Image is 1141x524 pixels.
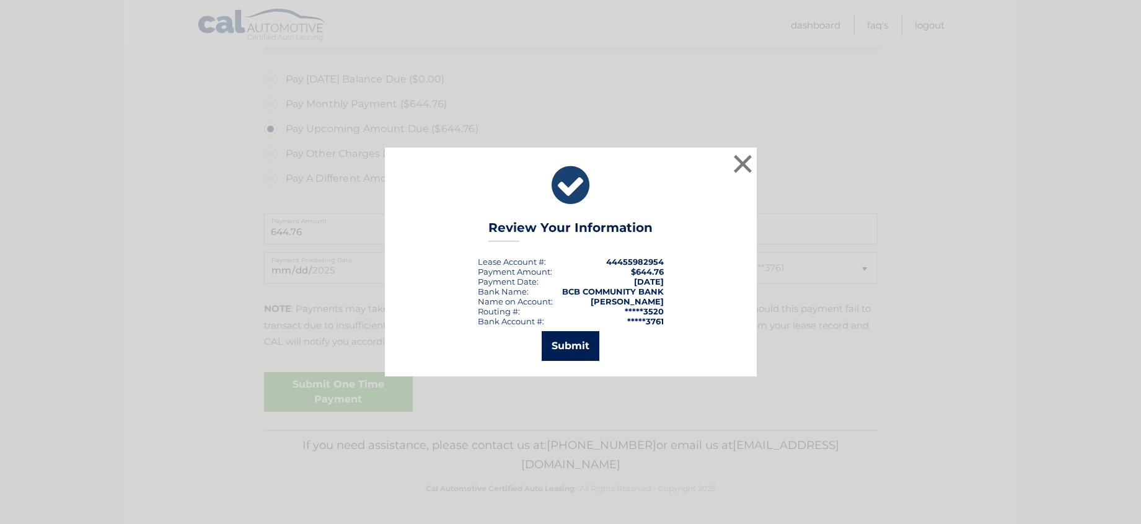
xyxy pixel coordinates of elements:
button: Submit [542,331,599,361]
div: Bank Name: [478,286,529,296]
strong: [PERSON_NAME] [591,296,664,306]
div: Routing #: [478,306,520,316]
span: Payment Date [478,277,537,286]
button: × [731,151,756,176]
div: : [478,277,539,286]
strong: BCB COMMUNITY BANK [562,286,664,296]
span: $644.76 [631,267,664,277]
h3: Review Your Information [488,220,653,242]
strong: 44455982954 [606,257,664,267]
div: Lease Account #: [478,257,546,267]
div: Payment Amount: [478,267,552,277]
div: Name on Account: [478,296,553,306]
span: [DATE] [634,277,664,286]
div: Bank Account #: [478,316,544,326]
